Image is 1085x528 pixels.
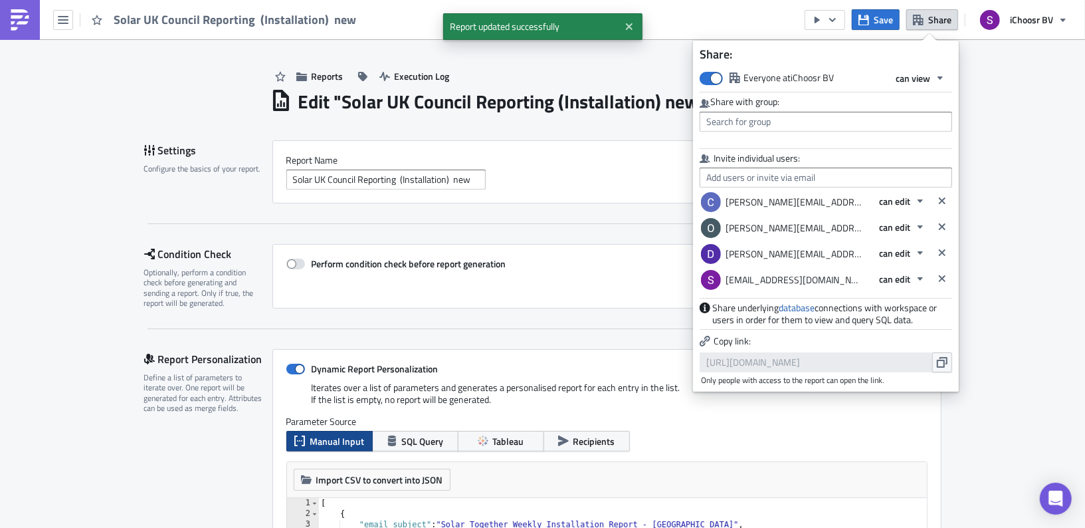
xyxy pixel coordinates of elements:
button: Recipients [543,431,630,452]
button: Reports [290,66,350,86]
span: Manual Input [310,434,364,448]
button: iChoosr BV [972,5,1075,35]
strong: Dynamic Report Personalization [312,362,439,376]
button: can edit [872,243,932,263]
div: Open Intercom Messenger [1040,483,1072,515]
img: Avatar [700,269,722,291]
div: [PERSON_NAME][EMAIL_ADDRESS][PERSON_NAME][DOMAIN_NAME] [719,217,862,239]
span: can edit [879,272,910,286]
p: Please see attached for your weekly Solar Together installation report. [5,20,635,31]
button: Manual Input [286,431,373,452]
span: Only people with access to the report can open the link. [701,375,952,385]
strong: Perform condition check before report generation [312,257,506,271]
h4: Share: [693,47,959,61]
img: Avatar [700,243,722,265]
a: database [779,301,815,315]
p: Copy link: [700,333,952,349]
button: Share [906,9,958,30]
span: Share underlying connections with workspace or users in order for them to view and query SQL data. [712,302,952,326]
button: Import CSV to convert into JSON [294,469,450,491]
span: can edit [879,246,910,260]
p: Best wishes, [5,108,635,118]
body: Rich Text Area. Press ALT-0 for help. [5,5,635,327]
span: Solar UK Council Reporting (Installation) new [114,12,357,27]
p: This email contains the following attachment: [5,35,635,45]
span: Import CSV to convert into JSON [316,473,443,487]
span: SQL Query [402,434,444,448]
label: Report Nam﻿e [286,154,928,166]
button: Close [619,17,639,37]
button: can edit [872,191,932,211]
div: [PERSON_NAME][EMAIL_ADDRESS][DOMAIN_NAME] [719,243,862,265]
span: Report updated successfully [443,13,619,40]
p: - Overview installations Solar Panels (.xlxs) [5,49,635,60]
div: [PERSON_NAME][EMAIL_ADDRESS][DOMAIN_NAME] [719,191,862,213]
div: Settings [144,140,272,160]
p: - Overview installations Retrofit Battery (.xlxs) [5,64,635,74]
button: Save [852,9,900,30]
span: Share [928,13,951,27]
p: Hi, [5,5,635,16]
button: Tableau [458,431,544,452]
div: Iterates over a list of parameters and generates a personalised report for each entry in the list... [286,382,928,416]
button: can edit [872,217,932,237]
button: can view [889,68,952,88]
div: 1 [287,498,319,509]
div: Configure the basics of your report. [144,164,264,174]
span: Tableau [493,434,524,448]
span: can edit [879,194,910,208]
img: PushMetrics [9,9,31,31]
div: Optionally, perform a condition check before generating and sending a report. Only if true, the r... [144,267,264,309]
span: Save [874,13,893,27]
span: can view [896,71,930,85]
span: Reports [312,69,344,83]
label: Invite individual users: [700,152,952,164]
span: iChoosr BV [1010,13,1053,27]
label: Everyone at iChoosr BV [700,71,834,85]
div: [EMAIL_ADDRESS][DOMAIN_NAME] [719,269,862,291]
span: Recipients [573,434,615,448]
img: Avatar [700,191,722,213]
img: Avatar [979,9,1001,31]
input: Add users or invite via em ail [700,168,952,188]
span: can edit [879,220,910,234]
div: Share with group: [700,96,952,108]
button: can edit [872,269,932,289]
p: If you have any questions please contact your iChoosr Relationship Manager. [5,78,635,89]
button: Execution Log [373,66,456,86]
input: Search for group [700,112,952,132]
img: Avatar [700,217,722,239]
div: 2 [287,509,319,519]
div: Define a list of parameters to iterate over. One report will be generated for each entry. Attribu... [144,372,264,414]
div: Report Personalization [144,349,272,369]
div: Condition Check [144,244,272,264]
span: Execution Log [395,69,450,83]
button: SQL Query [372,431,458,452]
h1: Edit " Solar UK Council Reporting (Installation) new " [298,90,708,114]
label: Parameter Source [286,416,928,428]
